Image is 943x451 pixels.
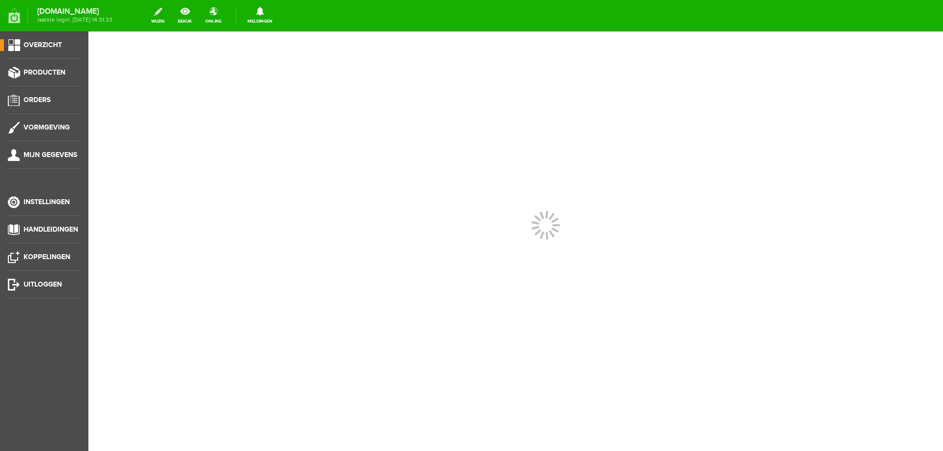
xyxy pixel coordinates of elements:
a: online [199,5,227,27]
a: wijzig [145,5,170,27]
a: bekijk [172,5,198,27]
span: Mijn gegevens [24,151,77,159]
span: Overzicht [24,41,62,49]
span: Orders [24,96,51,104]
strong: [DOMAIN_NAME] [37,9,112,14]
span: Vormgeving [24,123,70,132]
span: laatste login: [DATE] 14:31:33 [37,17,112,23]
span: Instellingen [24,198,70,206]
span: Producten [24,68,65,77]
span: Handleidingen [24,225,78,234]
span: Koppelingen [24,253,70,261]
a: Meldingen [242,5,278,27]
span: Uitloggen [24,280,62,289]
